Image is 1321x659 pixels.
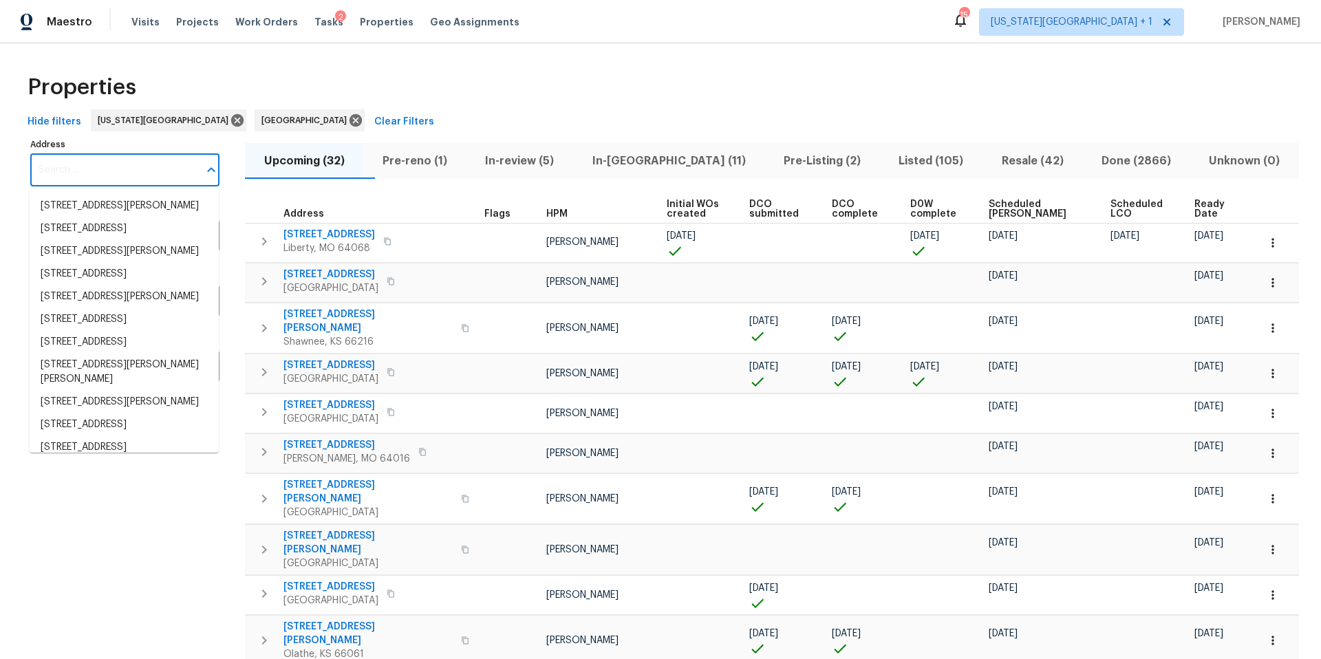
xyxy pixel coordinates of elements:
span: [STREET_ADDRESS] [283,268,378,281]
span: [DATE] [667,231,696,241]
span: Work Orders [235,15,298,29]
span: Pre-reno (1) [372,151,458,171]
span: [DATE] [989,316,1018,326]
span: [DATE] [989,362,1018,371]
button: Close [202,160,221,180]
span: Projects [176,15,219,29]
span: [STREET_ADDRESS][PERSON_NAME] [283,478,453,506]
span: [PERSON_NAME] [546,277,619,287]
li: [STREET_ADDRESS][PERSON_NAME] [30,285,219,308]
div: [GEOGRAPHIC_DATA] [255,109,365,131]
div: [US_STATE][GEOGRAPHIC_DATA] [91,109,246,131]
span: Maestro [47,15,92,29]
span: [GEOGRAPHIC_DATA] [283,372,378,386]
span: Geo Assignments [430,15,519,29]
span: [PERSON_NAME] [546,409,619,418]
span: [DATE] [1110,231,1139,241]
li: [STREET_ADDRESS] [30,331,219,354]
span: [DATE] [1194,402,1223,411]
span: Unknown (0) [1199,151,1291,171]
span: [DATE] [910,362,939,371]
span: Listed (105) [888,151,974,171]
span: [STREET_ADDRESS] [283,398,378,412]
label: Address [30,140,219,149]
span: [GEOGRAPHIC_DATA] [283,594,378,607]
div: 2 [335,10,346,24]
span: [DATE] [989,402,1018,411]
span: [DATE] [832,629,861,638]
span: Properties [28,80,136,94]
span: [GEOGRAPHIC_DATA] [283,281,378,295]
span: Address [283,209,324,219]
span: [STREET_ADDRESS][PERSON_NAME] [283,529,453,557]
span: DCO submitted [749,199,808,219]
span: D0W complete [910,199,965,219]
span: [GEOGRAPHIC_DATA] [283,412,378,426]
button: Hide filters [22,109,87,135]
span: [PERSON_NAME] [546,590,619,600]
span: [DATE] [989,271,1018,281]
span: [DATE] [989,538,1018,548]
button: Clear Filters [369,109,440,135]
span: [GEOGRAPHIC_DATA] [283,557,453,570]
span: [DATE] [749,316,778,326]
span: Hide filters [28,114,81,131]
span: [STREET_ADDRESS][PERSON_NAME] [283,620,453,647]
span: [GEOGRAPHIC_DATA] [261,114,352,127]
span: [DATE] [989,442,1018,451]
li: [STREET_ADDRESS][PERSON_NAME] [30,240,219,263]
span: [DATE] [1194,316,1223,326]
span: Initial WOs created [667,199,726,219]
span: Shawnee, KS 66216 [283,335,453,349]
li: [STREET_ADDRESS][PERSON_NAME] [30,391,219,413]
span: [DATE] [989,583,1018,593]
span: [DATE] [910,231,939,241]
span: [DATE] [1194,583,1223,593]
span: Tasks [314,17,343,27]
span: [DATE] [1194,538,1223,548]
span: [DATE] [832,362,861,371]
span: [DATE] [832,487,861,497]
li: [STREET_ADDRESS] [30,436,219,459]
span: Clear Filters [374,114,434,131]
span: [PERSON_NAME] [1217,15,1300,29]
div: 15 [959,8,969,22]
span: Done (2866) [1091,151,1181,171]
span: Scheduled [PERSON_NAME] [989,199,1086,219]
span: [DATE] [1194,362,1223,371]
span: [DATE] [1194,442,1223,451]
span: Flags [484,209,511,219]
span: [PERSON_NAME] [546,545,619,554]
span: [PERSON_NAME] [546,494,619,504]
span: [PERSON_NAME] [546,323,619,333]
li: [STREET_ADDRESS][PERSON_NAME] [30,195,219,217]
input: Search ... [30,154,199,186]
span: Properties [360,15,414,29]
span: DCO complete [832,199,887,219]
span: HPM [546,209,568,219]
span: Liberty, MO 64068 [283,241,375,255]
span: Upcoming (32) [253,151,355,171]
span: [STREET_ADDRESS] [283,580,378,594]
span: [DATE] [989,487,1018,497]
span: Scheduled LCO [1110,199,1172,219]
span: [PERSON_NAME] [546,369,619,378]
span: Resale (42) [991,151,1074,171]
span: [DATE] [1194,271,1223,281]
span: [PERSON_NAME] [546,449,619,458]
span: [DATE] [1194,231,1223,241]
span: [STREET_ADDRESS] [283,228,375,241]
span: Pre-Listing (2) [773,151,871,171]
span: [DATE] [1194,629,1223,638]
span: [PERSON_NAME], MO 64016 [283,452,410,466]
span: [US_STATE][GEOGRAPHIC_DATA] [98,114,234,127]
span: [DATE] [989,231,1018,241]
span: [DATE] [749,362,778,371]
span: [STREET_ADDRESS][PERSON_NAME] [283,307,453,335]
span: [DATE] [749,487,778,497]
span: [DATE] [832,316,861,326]
span: [DATE] [989,629,1018,638]
span: [STREET_ADDRESS] [283,358,378,372]
span: [US_STATE][GEOGRAPHIC_DATA] + 1 [991,15,1152,29]
span: [PERSON_NAME] [546,636,619,645]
